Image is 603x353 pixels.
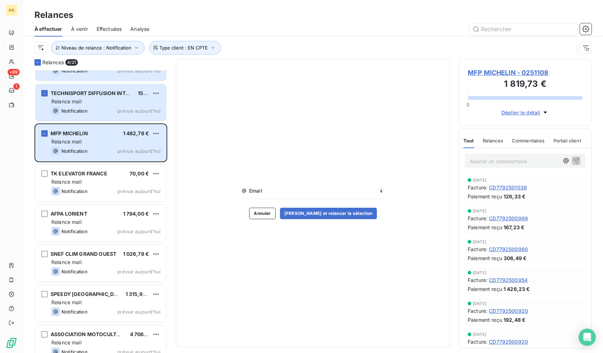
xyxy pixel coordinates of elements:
[489,338,528,345] span: CD7792500920
[51,179,81,185] span: Relance mail
[553,138,581,143] span: Portail client
[468,193,502,200] span: Paiement reçu
[8,69,20,75] span: +99
[159,45,208,51] span: Type client : EN CPTE
[489,276,528,284] span: CD7792500954
[117,269,160,274] span: prévue aujourd’hui
[61,45,131,51] span: Niveau de relance : Notification
[34,25,62,33] span: À effectuer
[469,23,577,35] input: Rechercher
[117,229,160,234] span: prévue aujourd’hui
[473,301,486,306] span: [DATE]
[489,184,527,191] span: CD7792501038
[117,108,160,114] span: prévue aujourd’hui
[473,209,486,213] span: [DATE]
[489,215,528,222] span: CD7792500999
[61,108,88,114] span: Notification
[34,9,73,22] h3: Relances
[149,41,221,55] button: Type client : EN CPTE
[489,307,528,315] span: CD7792500920
[501,109,541,116] span: Déplier le détail
[51,130,88,136] span: MFP MICHELIN
[126,291,151,297] span: 1 315,96 €
[468,223,502,231] span: Paiement reçu
[61,148,88,154] span: Notification
[51,98,81,104] span: Relance mail
[468,77,583,92] h3: 1 819,73 €
[61,229,88,234] span: Notification
[51,170,107,176] span: TK ELEVATOR FRANCE
[6,4,17,16] div: AA
[51,291,125,297] span: SPEEDY [GEOGRAPHIC_DATA]
[280,208,377,219] button: [PERSON_NAME] et relancer la sélection
[473,332,486,336] span: [DATE]
[468,276,487,284] span: Facture :
[117,309,160,315] span: prévue aujourd’hui
[42,59,64,66] span: Relances
[117,148,160,154] span: prévue aujourd’hui
[504,254,527,262] span: 306,49 €
[51,251,116,257] span: SNEF CLIM GRAND OUEST
[468,254,502,262] span: Paiement reçu
[51,138,81,145] span: Relance mail
[123,211,149,217] span: 1 794,00 €
[473,178,486,182] span: [DATE]
[468,338,487,345] span: Facture :
[51,259,81,265] span: Relance mail
[6,337,17,349] img: Logo LeanPay
[130,331,157,337] span: 4 706,76 €
[130,170,149,176] span: 70,00 €
[468,184,487,191] span: Facture :
[468,245,487,253] span: Facture :
[489,245,528,253] span: CD7792500960
[467,102,469,108] span: 0
[61,68,88,74] span: Notification
[51,41,145,55] button: Niveau de relance : Notification
[468,285,502,293] span: Paiement reçu
[65,59,78,66] span: 4/ 21
[504,193,525,200] span: 126,33 €
[504,223,524,231] span: 167,23 €
[71,25,88,33] span: À venir
[61,309,88,315] span: Notification
[51,331,153,337] span: ASSOCIATION MOTOCULTOR FEST PROD
[51,339,81,345] span: Relance mail
[138,90,159,96] span: 150,07 €
[468,307,487,315] span: Facture :
[117,188,160,194] span: prévue aujourd’hui
[123,251,149,257] span: 1 026,78 €
[51,90,211,96] span: TECHNISPORT DIFFUSION INTERSPORT - MAGASIN CARREFOUR
[468,316,502,324] span: Paiement reçu
[468,215,487,222] span: Facture :
[51,219,81,225] span: Relance mail
[512,138,545,143] span: Commentaires
[378,188,385,194] span: 4
[97,25,122,33] span: Effectuées
[61,269,88,274] span: Notification
[13,83,20,90] span: 1
[130,25,149,33] span: Analyse
[249,187,375,194] span: Email
[499,108,551,117] button: Déplier le détail
[483,138,503,143] span: Relances
[123,130,149,136] span: 1 482,78 €
[34,70,167,353] div: grid
[468,68,583,77] span: MFP MICHELIN - 0251108
[51,299,81,305] span: Relance mail
[51,211,87,217] span: AFPA LORIENT
[249,208,275,219] button: Annuler
[463,138,474,143] span: Tout
[473,270,486,275] span: [DATE]
[117,68,160,74] span: prévue aujourd’hui
[504,285,530,293] span: 1 426,23 €
[504,316,525,324] span: 192,48 €
[473,240,486,244] span: [DATE]
[61,188,88,194] span: Notification
[579,329,596,346] div: Open Intercom Messenger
